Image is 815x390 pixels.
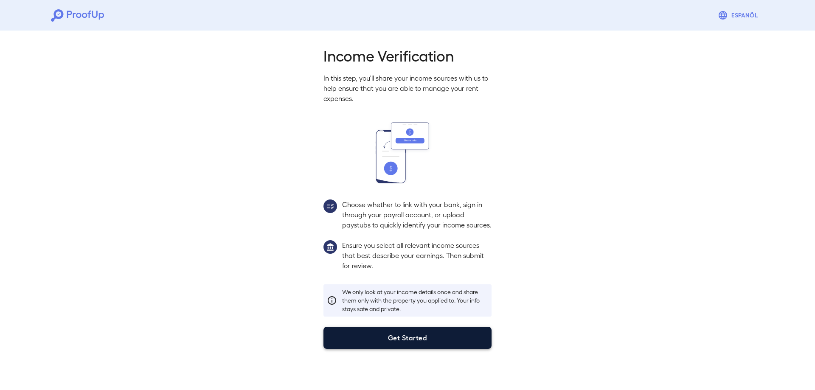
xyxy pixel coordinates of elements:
[342,240,492,271] p: Ensure you select all relevant income sources that best describe your earnings. Then submit for r...
[323,327,492,349] button: Get Started
[323,46,492,65] h2: Income Verification
[342,199,492,230] p: Choose whether to link with your bank, sign in through your payroll account, or upload paystubs t...
[342,288,488,313] p: We only look at your income details once and share them only with the property you applied to. Yo...
[323,199,337,213] img: group2.svg
[323,73,492,104] p: In this step, you'll share your income sources with us to help ensure that you are able to manage...
[376,122,439,183] img: transfer_money.svg
[714,7,764,24] button: Espanõl
[323,240,337,254] img: group1.svg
